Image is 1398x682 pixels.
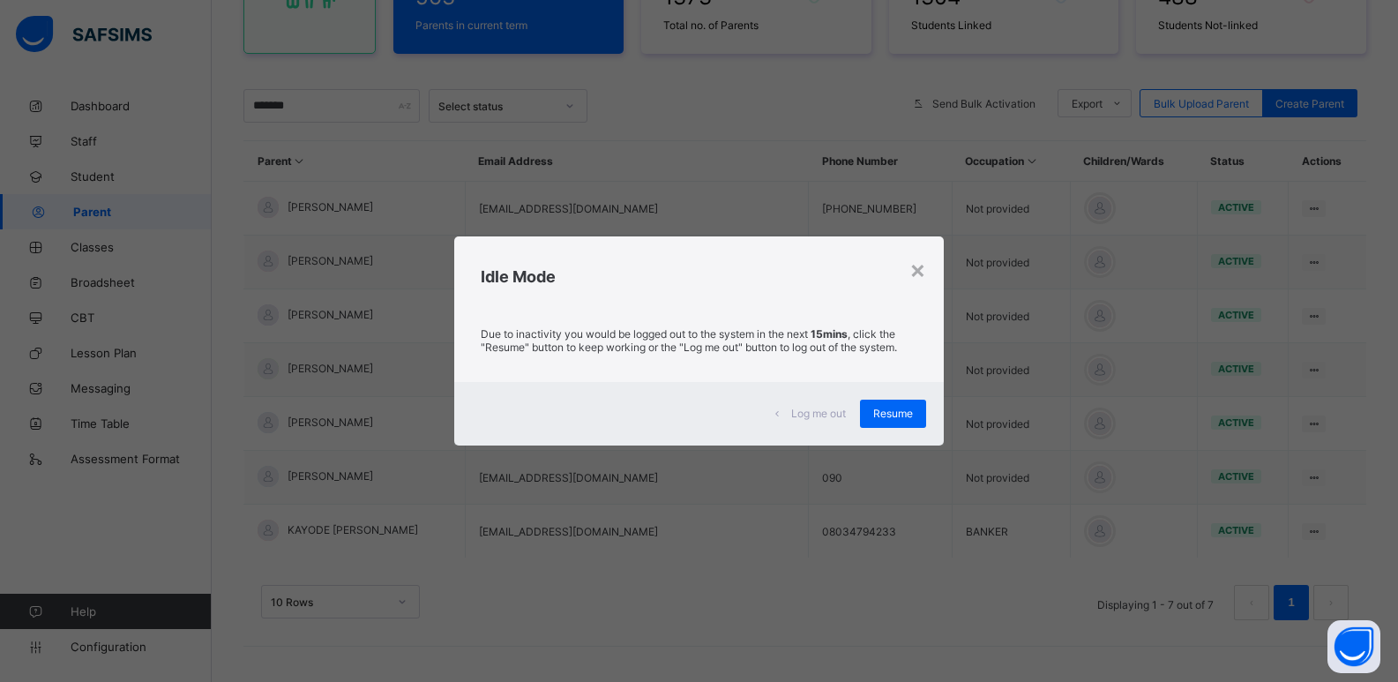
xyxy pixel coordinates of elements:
[811,327,848,341] strong: 15mins
[873,407,913,420] span: Resume
[481,267,917,286] h2: Idle Mode
[909,254,926,284] div: ×
[1327,620,1380,673] button: Open asap
[481,327,917,354] p: Due to inactivity you would be logged out to the system in the next , click the "Resume" button t...
[791,407,846,420] span: Log me out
